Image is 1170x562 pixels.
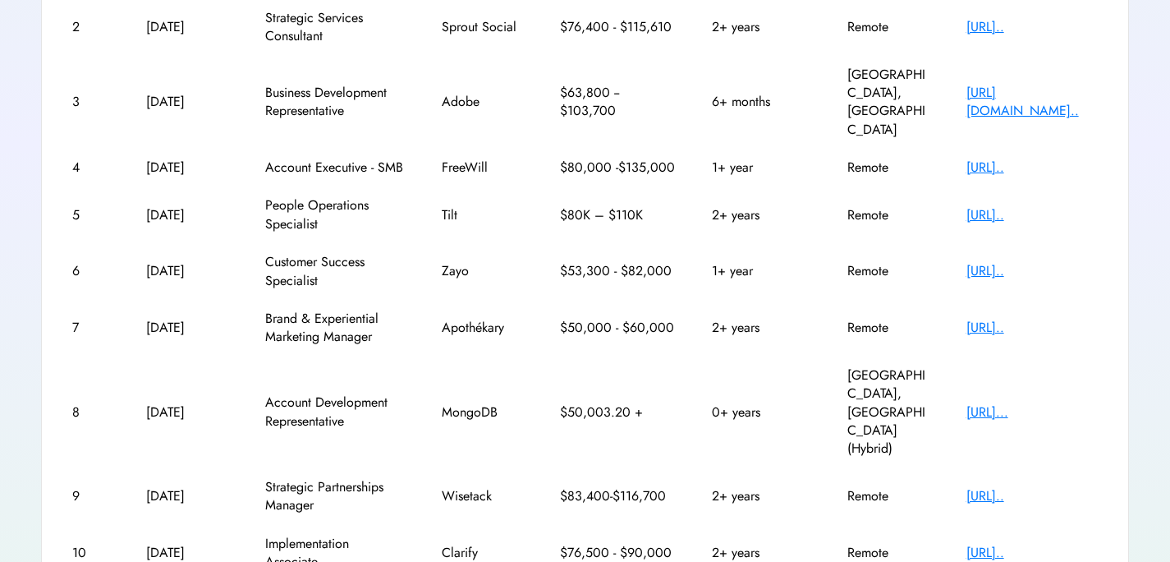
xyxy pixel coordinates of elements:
div: Remote [847,487,929,505]
div: 5 [72,206,109,224]
div: Remote [847,206,929,224]
div: 2+ years [712,319,810,337]
div: Remote [847,18,929,36]
div: 9 [72,487,109,505]
div: 6 [72,262,109,280]
div: Sprout Social [442,18,524,36]
div: [DATE] [146,206,228,224]
div: [DATE] [146,18,228,36]
div: FreeWill [442,159,524,177]
div: Zayo [442,262,524,280]
div: [URL].. [966,319,1098,337]
div: Remote [847,262,929,280]
div: [URL].. [966,18,1098,36]
div: Remote [847,544,929,562]
div: $80K – $110K [560,206,675,224]
div: [URL].. [966,159,1098,177]
div: 8 [72,403,109,421]
div: [DATE] [146,403,228,421]
div: Remote [847,319,929,337]
div: Remote [847,159,929,177]
div: [DATE] [146,544,228,562]
div: Customer Success Specialist [265,253,405,290]
div: [URL].. [966,487,1098,505]
div: [DATE] [146,93,228,111]
div: $50,003.20 + [560,403,675,421]
div: [URL].. [966,544,1098,562]
div: 7 [72,319,109,337]
div: Strategic Services Consultant [265,9,405,46]
div: [DATE] [146,487,228,505]
div: 2+ years [712,206,810,224]
div: [DATE] [146,319,228,337]
div: $80,000 -$135,000 [560,159,675,177]
div: [URL].. [966,206,1098,224]
div: 0+ years [712,403,810,421]
div: [URL].. [966,262,1098,280]
div: 3 [72,93,109,111]
div: Apothékary [442,319,524,337]
div: [DATE] [146,262,228,280]
div: $53,300 - $82,000 [560,262,675,280]
div: 1+ year [712,159,810,177]
div: $63,800 -- $103,700 [560,84,675,121]
div: 4 [72,159,109,177]
div: [DATE] [146,159,228,177]
div: 10 [72,544,109,562]
div: Wisetack [442,487,524,505]
div: 2 [72,18,109,36]
div: Account Executive - SMB [265,159,405,177]
div: 6+ months [712,93,810,111]
div: $76,400 - $115,610 [560,18,675,36]
div: 2+ years [712,18,810,36]
div: [GEOGRAPHIC_DATA], [GEOGRAPHIC_DATA] [847,66,929,140]
div: $76,500 - $90,000 [560,544,675,562]
div: $50,000 - $60,000 [560,319,675,337]
div: $83,400-$116,700 [560,487,675,505]
div: 1+ year [712,262,810,280]
div: [URL][DOMAIN_NAME].. [966,84,1098,121]
div: Tilt [442,206,524,224]
div: 2+ years [712,544,810,562]
div: 2+ years [712,487,810,505]
div: Clarify [442,544,524,562]
div: Brand & Experiential Marketing Manager [265,310,405,347]
div: Account Development Representative [265,394,405,431]
div: [GEOGRAPHIC_DATA], [GEOGRAPHIC_DATA] (Hybrid) [847,366,929,458]
div: Strategic Partnerships Manager [265,478,405,515]
div: Business Development Representative [265,84,405,121]
div: People Operations Specialist [265,196,405,233]
div: Adobe [442,93,524,111]
div: [URL]... [966,403,1098,421]
div: MongoDB [442,403,524,421]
